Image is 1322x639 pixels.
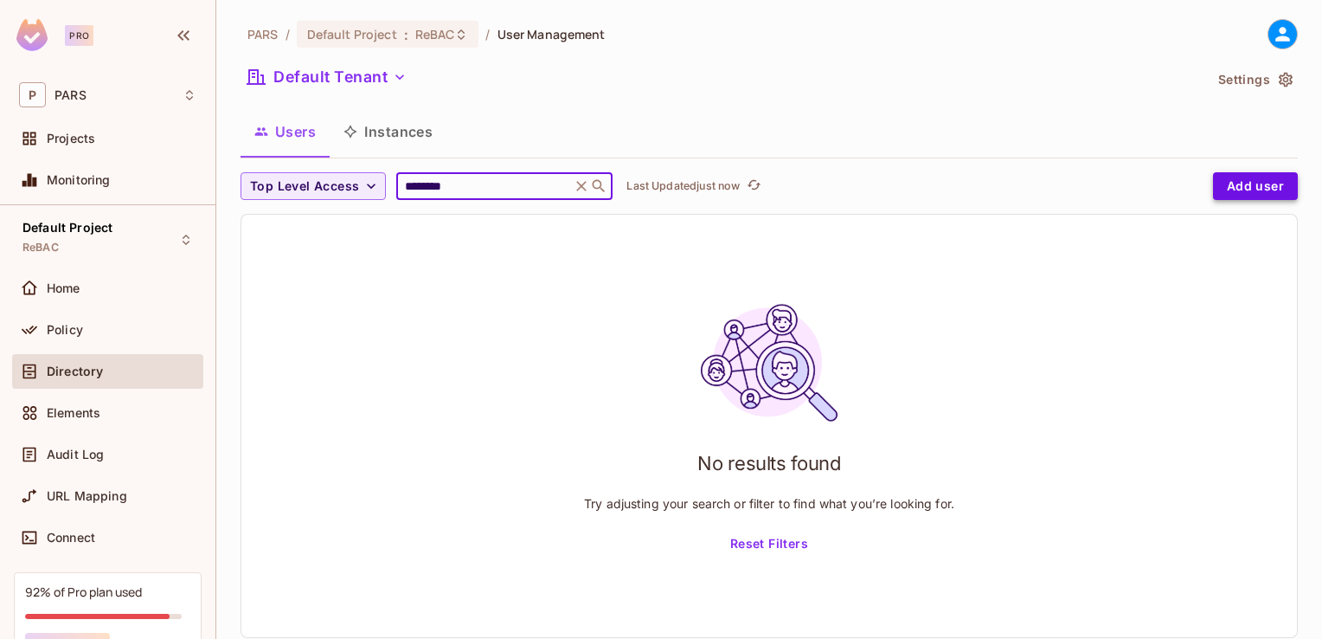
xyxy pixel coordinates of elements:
[697,450,841,476] h1: No results found
[497,26,606,42] span: User Management
[16,19,48,51] img: SReyMgAAAABJRU5ErkJggg==
[250,176,359,197] span: Top Level Access
[740,176,764,197] span: Click to refresh data
[247,26,279,42] span: the active workspace
[485,26,490,42] li: /
[403,28,409,42] span: :
[22,221,112,235] span: Default Project
[723,531,815,558] button: Reset Filters
[47,323,83,337] span: Policy
[22,241,59,255] span: ReBAC
[47,406,100,420] span: Elements
[307,26,397,42] span: Default Project
[743,176,764,197] button: refresh
[626,179,740,193] p: Last Updated just now
[47,448,104,461] span: Audit Log
[19,82,46,107] span: P
[241,63,414,91] button: Default Tenant
[55,88,87,102] span: Workspace: PARS
[241,172,386,200] button: Top Level Access
[747,177,761,195] span: refresh
[584,495,954,512] p: Try adjusting your search or filter to find what you’re looking for.
[47,281,80,295] span: Home
[47,365,103,378] span: Directory
[47,173,111,187] span: Monitoring
[1213,172,1298,200] button: Add user
[1211,66,1298,94] button: Settings
[47,132,95,145] span: Projects
[286,26,290,42] li: /
[241,110,330,153] button: Users
[25,584,142,600] div: 92% of Pro plan used
[47,489,127,503] span: URL Mapping
[415,26,455,42] span: ReBAC
[65,25,93,46] div: Pro
[47,531,95,545] span: Connect
[330,110,446,153] button: Instances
